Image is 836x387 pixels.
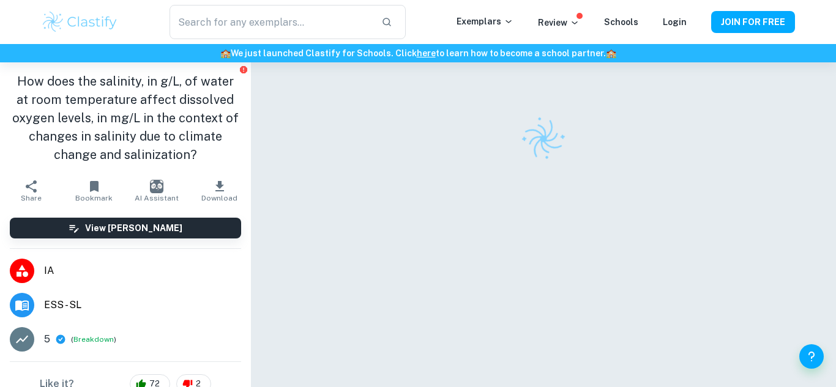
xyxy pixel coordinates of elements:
[2,46,834,60] h6: We just launched Clastify for Schools. Click to learn how to become a school partner.
[125,174,188,208] button: AI Assistant
[62,174,125,208] button: Bookmark
[513,109,573,169] img: Clastify logo
[10,72,241,164] h1: How does the salinity, in g/L, of water at room temperature affect dissolved oxygen levels, in mg...
[799,344,824,369] button: Help and Feedback
[135,194,179,202] span: AI Assistant
[21,194,42,202] span: Share
[41,10,119,34] img: Clastify logo
[417,48,436,58] a: here
[663,17,687,27] a: Login
[44,298,241,312] span: ESS - SL
[711,11,795,33] button: JOIN FOR FREE
[220,48,231,58] span: 🏫
[170,5,371,39] input: Search for any exemplars...
[10,218,241,238] button: View [PERSON_NAME]
[457,15,513,28] p: Exemplars
[71,334,116,345] span: ( )
[44,332,50,347] p: 5
[188,174,250,208] button: Download
[538,16,580,29] p: Review
[44,264,241,278] span: IA
[201,194,237,202] span: Download
[75,194,113,202] span: Bookmark
[150,180,163,193] img: AI Assistant
[604,17,638,27] a: Schools
[85,221,182,235] h6: View [PERSON_NAME]
[73,334,114,345] button: Breakdown
[239,65,248,74] button: Report issue
[606,48,616,58] span: 🏫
